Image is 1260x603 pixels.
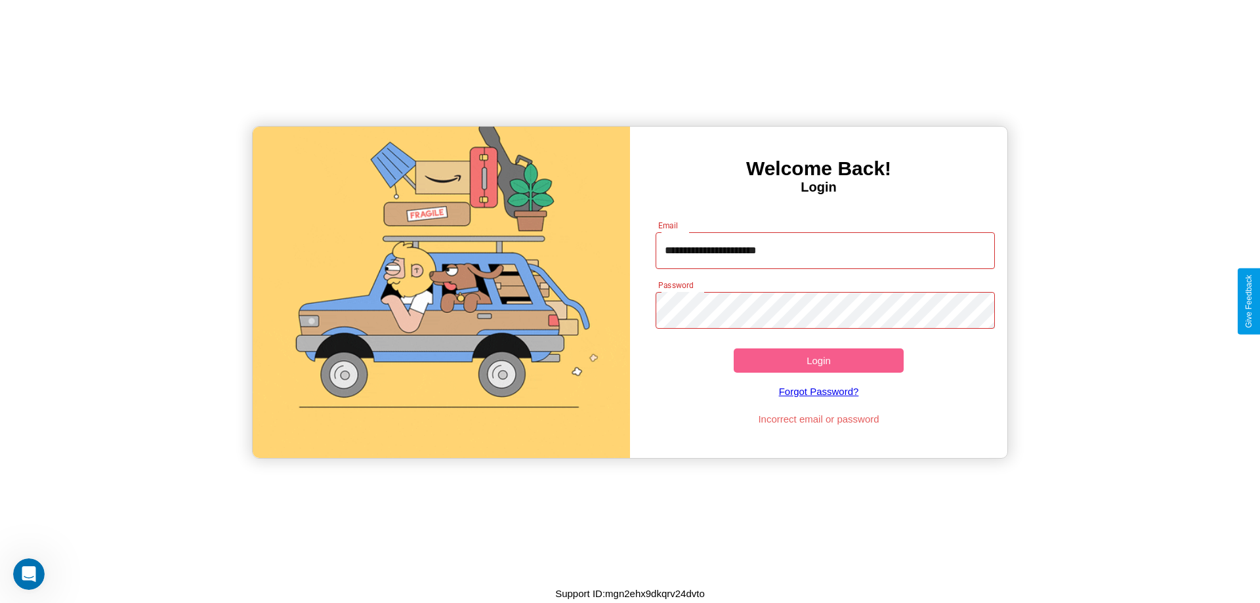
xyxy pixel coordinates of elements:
iframe: Intercom live chat [13,558,45,590]
label: Email [658,220,679,231]
a: Forgot Password? [649,373,989,410]
div: Give Feedback [1244,275,1253,328]
button: Login [734,348,904,373]
p: Incorrect email or password [649,410,989,428]
h3: Welcome Back! [630,157,1007,180]
h4: Login [630,180,1007,195]
label: Password [658,280,693,291]
p: Support ID: mgn2ehx9dkqrv24dvto [555,585,705,602]
img: gif [253,127,630,458]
